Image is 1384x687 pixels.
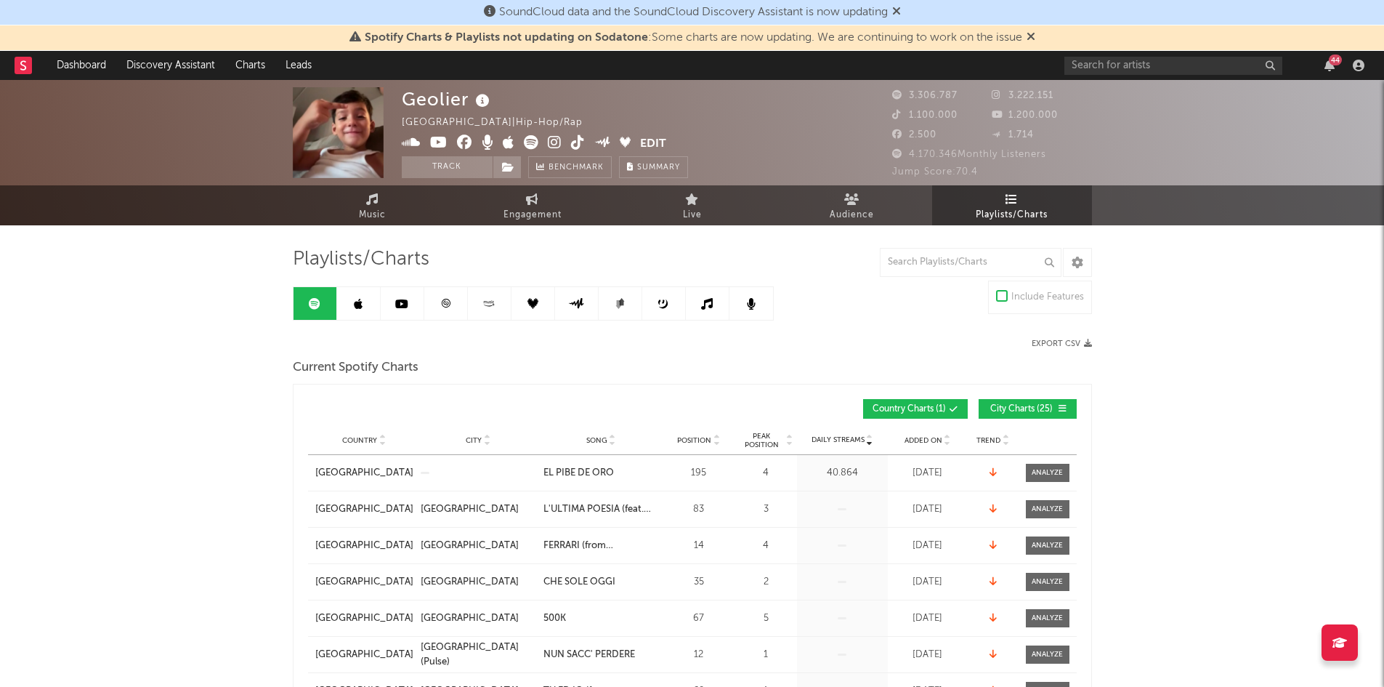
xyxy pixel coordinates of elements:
span: Position [677,436,711,445]
a: Benchmark [528,156,612,178]
a: [GEOGRAPHIC_DATA] [421,575,536,590]
span: Live [683,206,702,224]
span: 1.714 [992,130,1034,140]
span: 1.100.000 [892,111,958,120]
button: Country Charts(1) [863,399,968,419]
div: 500K [543,611,566,626]
span: Country [342,436,377,445]
div: CHE SOLE OGGI [543,575,615,590]
a: [GEOGRAPHIC_DATA] [315,539,413,553]
a: Playlists/Charts [932,185,1092,225]
input: Search Playlists/Charts [880,248,1061,277]
span: Playlists/Charts [976,206,1048,224]
a: Audience [772,185,932,225]
div: 1 [739,648,793,662]
a: CHE SOLE OGGI [543,575,659,590]
a: [GEOGRAPHIC_DATA] [315,575,413,590]
span: Engagement [503,206,562,224]
span: Dismiss [892,7,901,18]
span: Jump Score: 70.4 [892,167,978,177]
div: 14 [666,539,732,553]
span: 3.222.151 [992,91,1053,100]
input: Search for artists [1064,57,1282,75]
div: 4 [739,539,793,553]
div: 35 [666,575,732,590]
a: [GEOGRAPHIC_DATA] [315,502,413,517]
a: [GEOGRAPHIC_DATA] [421,611,536,626]
a: NUN SACC' PERDERE [543,648,659,662]
a: EL PIBE DE ORO [543,466,659,481]
a: Music [293,185,453,225]
button: Export CSV [1032,340,1092,348]
div: 67 [666,611,732,626]
a: Live [612,185,772,225]
span: Peak Position [739,432,785,449]
a: Charts [225,51,275,80]
a: Dashboard [46,51,116,80]
div: [DATE] [891,539,964,553]
div: [GEOGRAPHIC_DATA] | Hip-Hop/Rap [402,114,599,132]
div: [DATE] [891,466,964,481]
a: 500K [543,611,659,626]
a: [GEOGRAPHIC_DATA] [421,539,536,553]
div: [GEOGRAPHIC_DATA] [421,611,519,626]
div: Geolier [402,87,493,111]
a: L'ULTIMA POESIA (feat. [GEOGRAPHIC_DATA]) [543,502,659,517]
a: [GEOGRAPHIC_DATA] [421,502,536,517]
span: Playlists/Charts [293,251,429,268]
a: Leads [275,51,322,80]
div: 195 [666,466,732,481]
a: [GEOGRAPHIC_DATA] (Pulse) [421,640,536,669]
span: 3.306.787 [892,91,958,100]
span: Current Spotify Charts [293,359,418,377]
span: Music [359,206,386,224]
div: [DATE] [891,611,964,626]
a: [GEOGRAPHIC_DATA] [315,466,413,481]
span: City Charts ( 25 ) [988,405,1055,414]
button: Summary [619,156,688,178]
span: : Some charts are now updating. We are continuing to work on the issue [365,32,1022,44]
div: EL PIBE DE ORO [543,466,614,481]
span: City [466,436,482,445]
span: Summary [637,164,680,172]
div: [DATE] [891,575,964,590]
span: Country Charts ( 1 ) [873,405,946,414]
button: Track [402,156,493,178]
a: Engagement [453,185,612,225]
span: Daily Streams [812,435,865,446]
div: Include Features [1011,289,1084,306]
a: [GEOGRAPHIC_DATA] [315,648,413,662]
a: [GEOGRAPHIC_DATA] [315,611,413,626]
span: Song [586,436,607,445]
span: 2.500 [892,130,936,140]
div: [GEOGRAPHIC_DATA] [421,502,519,517]
div: 5 [739,611,793,626]
button: City Charts(25) [979,399,1077,419]
span: 4.170.346 Monthly Listeners [892,150,1046,159]
div: 12 [666,648,732,662]
span: Dismiss [1027,32,1035,44]
span: 1.200.000 [992,111,1058,120]
div: [GEOGRAPHIC_DATA] [421,575,519,590]
div: 44 [1329,55,1342,65]
button: 44 [1324,60,1335,71]
div: 4 [739,466,793,481]
div: 40.864 [801,466,884,481]
div: NUN SACC' PERDERE [543,648,635,662]
div: [GEOGRAPHIC_DATA] [421,539,519,553]
a: Discovery Assistant [116,51,225,80]
div: [DATE] [891,502,964,517]
div: 83 [666,502,732,517]
span: Benchmark [549,159,604,177]
a: FERRARI (from "Uonderbois") [543,539,659,553]
div: [DATE] [891,648,964,662]
button: Edit [640,135,666,153]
